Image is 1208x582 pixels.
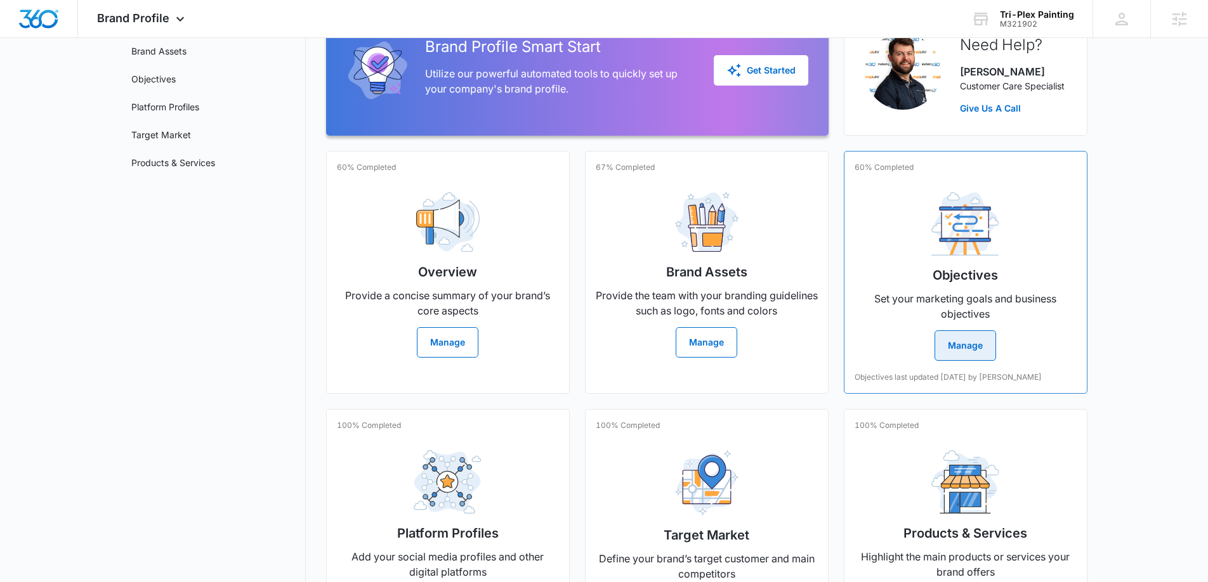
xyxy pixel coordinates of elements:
p: Provide a concise summary of your brand’s core aspects [337,288,559,318]
p: [PERSON_NAME] [960,64,1065,79]
a: Objectives [131,72,176,86]
p: Customer Care Specialist [960,79,1065,93]
div: Get Started [726,63,796,78]
div: account id [1000,20,1074,29]
a: 67% CompletedBrand AssetsProvide the team with your branding guidelines such as logo, fonts and c... [585,151,829,394]
p: Provide the team with your branding guidelines such as logo, fonts and colors [596,288,818,318]
p: 67% Completed [596,162,655,173]
p: Define your brand’s target customer and main competitors [596,551,818,581]
img: Joel Green [865,34,941,110]
button: Manage [676,327,737,358]
h2: Need Help? [960,34,1065,56]
button: Get Started [714,55,808,86]
h2: Target Market [664,526,749,545]
p: 100% Completed [855,420,919,431]
a: Brand Assets [131,44,187,58]
p: Objectives last updated [DATE] by [PERSON_NAME] [855,372,1042,383]
a: Platform Profiles [131,100,199,113]
p: 60% Completed [337,162,396,173]
a: Products & Services [131,156,215,169]
div: account name [1000,10,1074,20]
p: 100% Completed [337,420,401,431]
p: 60% Completed [855,162,914,173]
a: Give Us A Call [960,101,1065,115]
button: Manage [935,330,996,361]
a: 60% CompletedOverviewProvide a concise summary of your brand’s core aspectsManage [326,151,570,394]
h2: Platform Profiles [397,524,499,543]
p: Highlight the main products or services your brand offers [855,549,1077,579]
a: 60% CompletedObjectivesSet your marketing goals and business objectivesManageObjectives last upda... [844,151,1087,394]
h2: Overview [418,262,477,281]
a: Target Market [131,128,191,141]
h2: Products & Services [903,524,1027,543]
h2: Brand Assets [666,262,747,281]
h2: Objectives [933,266,998,285]
p: Utilize our powerful automated tools to quickly set up your company's brand profile. [425,66,693,96]
button: Manage [417,327,478,358]
span: Brand Profile [97,11,169,25]
p: Set your marketing goals and business objectives [855,291,1077,321]
p: Add your social media profiles and other digital platforms [337,549,559,579]
h2: Brand Profile Smart Start [425,36,693,58]
p: 100% Completed [596,420,660,431]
